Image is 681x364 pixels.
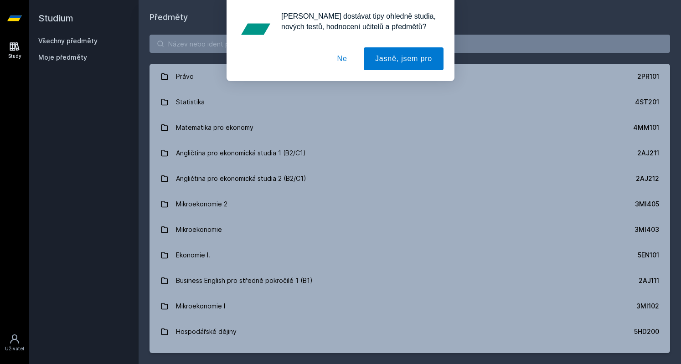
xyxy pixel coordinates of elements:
div: Statistika [176,93,205,111]
div: 5HD200 [634,327,659,336]
div: Mikroekonomie [176,220,222,239]
a: Hospodářské dějiny 5HD200 [150,319,670,344]
button: Ne [326,47,359,70]
div: Angličtina pro ekonomická studia 1 (B2/C1) [176,144,306,162]
a: Angličtina pro ekonomická studia 1 (B2/C1) 2AJ211 [150,140,670,166]
div: 3MI405 [635,200,659,209]
div: Business English pro středně pokročilé 1 (B1) [176,272,313,290]
div: 4MM101 [633,123,659,132]
a: Business English pro středně pokročilé 1 (B1) 2AJ111 [150,268,670,293]
a: Mikroekonomie 3MI403 [150,217,670,242]
a: Statistika 4ST201 [150,89,670,115]
a: Ekonomie I. 5EN101 [150,242,670,268]
img: notification icon [237,11,274,47]
div: 4ST201 [635,97,659,107]
div: 2AJ212 [636,174,659,183]
div: Hospodářské dějiny [176,323,237,341]
div: [PERSON_NAME] dostávat tipy ohledně studia, nových testů, hodnocení učitelů a předmětů? [274,11,444,32]
div: 2AJ211 [637,149,659,158]
a: Mikroekonomie 2 3MI405 [150,191,670,217]
div: 2AJ111 [639,276,659,285]
div: Angličtina pro ekonomická studia 2 (B2/C1) [176,169,306,188]
div: Uživatel [5,345,24,352]
a: Uživatel [2,329,27,357]
div: 2SE221 [636,353,659,362]
div: 3MI102 [636,302,659,311]
div: 3MI403 [635,225,659,234]
div: 5EN101 [638,251,659,260]
a: Mikroekonomie I 3MI102 [150,293,670,319]
button: Jasně, jsem pro [364,47,444,70]
a: Angličtina pro ekonomická studia 2 (B2/C1) 2AJ212 [150,166,670,191]
div: Mikroekonomie I [176,297,225,315]
a: Matematika pro ekonomy 4MM101 [150,115,670,140]
div: Ekonomie I. [176,246,210,264]
div: Matematika pro ekonomy [176,118,253,137]
div: Mikroekonomie 2 [176,195,227,213]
